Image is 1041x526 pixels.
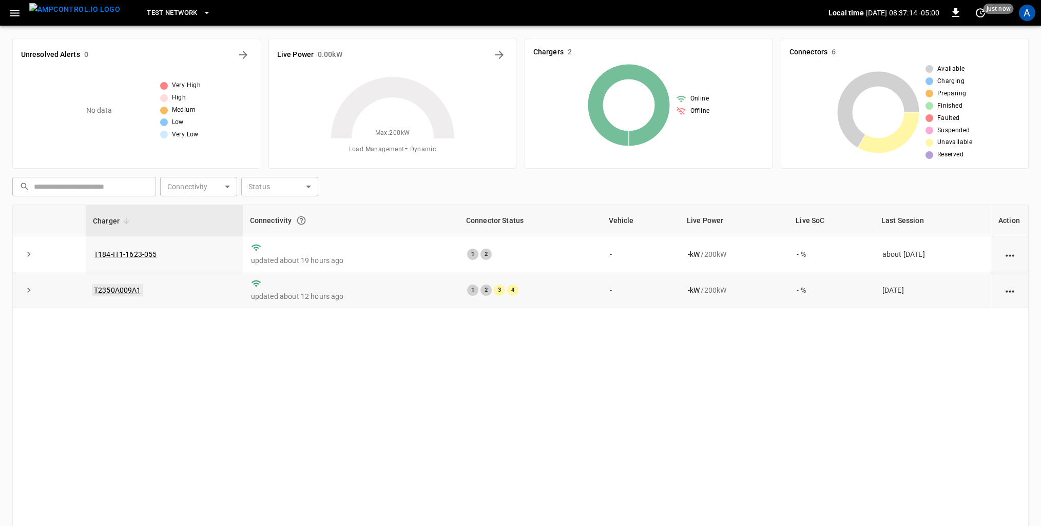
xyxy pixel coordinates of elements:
[874,205,991,236] th: Last Session
[172,130,199,140] span: Very Low
[292,211,311,230] button: Connection between the charger and our software.
[688,285,700,295] p: - kW
[984,4,1014,14] span: just now
[602,205,680,236] th: Vehicle
[93,215,133,227] span: Charger
[29,3,120,16] img: ampcontrol.io logo
[1004,249,1016,259] div: action cell options
[937,126,970,136] span: Suspended
[788,205,874,236] th: Live SoC
[991,205,1028,236] th: Action
[690,94,709,104] span: Online
[937,76,965,87] span: Charging
[21,247,36,262] button: expand row
[688,285,780,295] div: / 200 kW
[937,113,960,124] span: Faulted
[937,137,972,148] span: Unavailable
[788,272,874,308] td: - %
[172,93,186,103] span: High
[250,211,452,230] div: Connectivity
[937,64,965,74] span: Available
[375,128,410,138] span: Max. 200 kW
[94,250,157,258] a: T184-IT1-1623-055
[937,101,962,111] span: Finished
[467,285,478,296] div: 1
[602,236,680,272] td: -
[828,8,864,18] p: Local time
[172,117,184,128] span: Low
[86,105,112,116] p: No data
[972,5,989,21] button: set refresh interval
[491,47,508,63] button: Energy Overview
[874,272,991,308] td: [DATE]
[937,89,967,99] span: Preparing
[937,150,963,160] span: Reserved
[84,49,88,60] h6: 0
[277,49,314,60] h6: Live Power
[459,205,602,236] th: Connector Status
[251,255,451,266] p: updated about 19 hours ago
[251,291,451,301] p: updated about 12 hours ago
[874,236,991,272] td: about [DATE]
[788,236,874,272] td: - %
[143,3,215,23] button: Test Network
[1019,5,1035,21] div: profile-icon
[507,285,518,296] div: 4
[172,80,201,91] span: Very High
[533,47,564,58] h6: Chargers
[690,106,710,116] span: Offline
[494,285,505,296] div: 3
[235,47,252,63] button: All Alerts
[349,145,436,155] span: Load Management = Dynamic
[680,205,788,236] th: Live Power
[467,249,478,260] div: 1
[21,282,36,298] button: expand row
[602,272,680,308] td: -
[789,47,827,58] h6: Connectors
[172,105,196,115] span: Medium
[318,49,342,60] h6: 0.00 kW
[92,284,143,296] a: T2350A009A1
[568,47,572,58] h6: 2
[480,285,492,296] div: 2
[1004,285,1016,295] div: action cell options
[688,249,700,259] p: - kW
[688,249,780,259] div: / 200 kW
[147,7,197,19] span: Test Network
[480,249,492,260] div: 2
[866,8,939,18] p: [DATE] 08:37:14 -05:00
[832,47,836,58] h6: 6
[21,49,80,60] h6: Unresolved Alerts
